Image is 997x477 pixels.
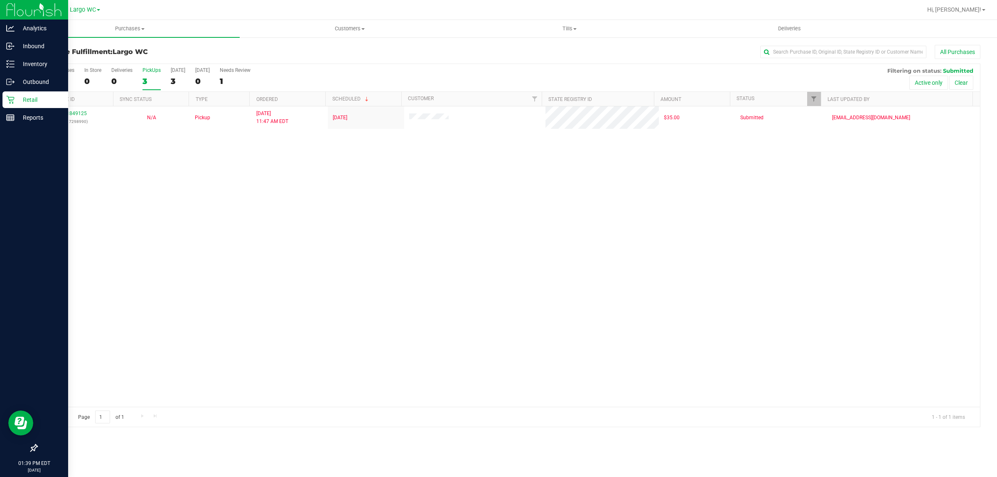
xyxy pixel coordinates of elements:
[333,114,347,122] span: [DATE]
[15,113,64,123] p: Reports
[661,96,681,102] a: Amount
[111,76,133,86] div: 0
[111,67,133,73] div: Deliveries
[20,20,240,37] a: Purchases
[6,96,15,104] inline-svg: Retail
[767,25,812,32] span: Deliveries
[15,59,64,69] p: Inventory
[6,24,15,32] inline-svg: Analytics
[680,20,899,37] a: Deliveries
[71,411,131,423] span: Page of 1
[195,67,210,73] div: [DATE]
[64,111,87,116] a: 11849125
[113,48,148,56] span: Largo WC
[95,411,110,423] input: 1
[408,96,434,101] a: Customer
[949,76,973,90] button: Clear
[548,96,592,102] a: State Registry ID
[943,67,973,74] span: Submitted
[142,67,161,73] div: PickUps
[807,92,821,106] a: Filter
[909,76,948,90] button: Active only
[832,114,910,122] span: [EMAIL_ADDRESS][DOMAIN_NAME]
[20,25,240,32] span: Purchases
[15,41,64,51] p: Inbound
[256,110,288,125] span: [DATE] 11:47 AM EDT
[240,25,459,32] span: Customers
[737,96,754,101] a: Status
[927,6,981,13] span: Hi, [PERSON_NAME]!
[760,46,926,58] input: Search Purchase ID, Original ID, State Registry ID or Customer Name...
[84,67,101,73] div: In Store
[195,76,210,86] div: 0
[120,96,152,102] a: Sync Status
[42,118,108,125] p: (317298990)
[256,96,278,102] a: Ordered
[220,67,250,73] div: Needs Review
[15,23,64,33] p: Analytics
[37,48,351,56] h3: Purchase Fulfillment:
[84,76,101,86] div: 0
[828,96,869,102] a: Last Updated By
[4,467,64,473] p: [DATE]
[142,76,161,86] div: 3
[935,45,980,59] button: All Purchases
[171,67,185,73] div: [DATE]
[6,60,15,68] inline-svg: Inventory
[8,411,33,435] iframe: Resource center
[925,411,972,423] span: 1 - 1 of 1 items
[15,77,64,87] p: Outbound
[220,76,250,86] div: 1
[740,114,764,122] span: Submitted
[240,20,459,37] a: Customers
[664,114,680,122] span: $35.00
[171,76,185,86] div: 3
[528,92,541,106] a: Filter
[887,67,941,74] span: Filtering on status:
[6,113,15,122] inline-svg: Reports
[195,114,210,122] span: Pickup
[6,78,15,86] inline-svg: Outbound
[4,460,64,467] p: 01:39 PM EDT
[70,6,96,13] span: Largo WC
[460,25,679,32] span: Tills
[196,96,208,102] a: Type
[147,115,156,120] span: Not Applicable
[459,20,679,37] a: Tills
[147,114,156,122] button: N/A
[332,96,370,102] a: Scheduled
[6,42,15,50] inline-svg: Inbound
[15,95,64,105] p: Retail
